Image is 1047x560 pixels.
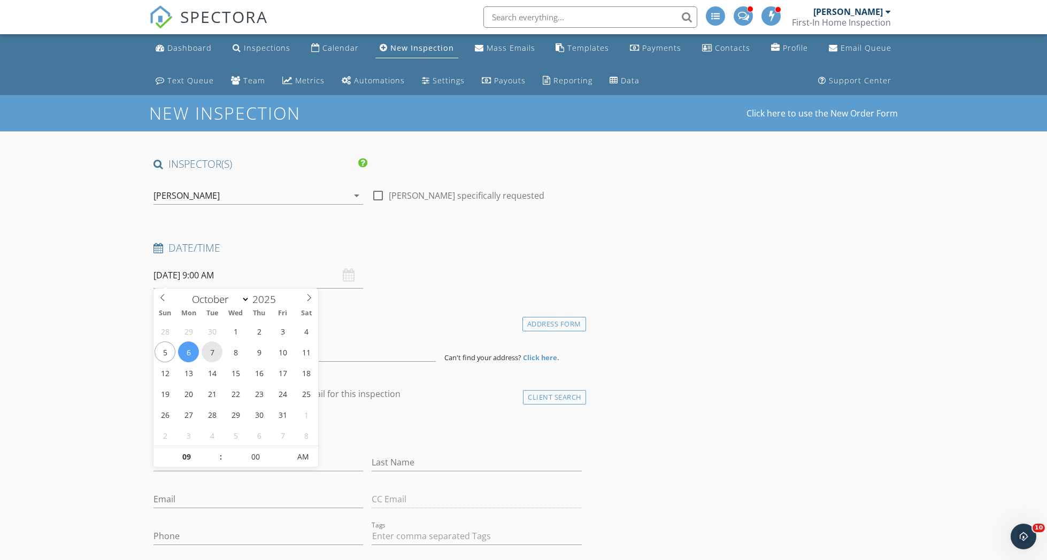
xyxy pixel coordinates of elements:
h1: New Inspection [149,104,386,122]
span: Fri [271,310,295,317]
div: Settings [433,75,465,85]
div: Mass Emails [487,43,535,53]
span: September 30, 2025 [202,321,222,341]
div: Client Search [523,390,586,405]
span: October 29, 2025 [225,404,246,425]
h4: Date/Time [153,241,582,255]
span: October 30, 2025 [249,404,270,425]
span: November 4, 2025 [202,425,222,446]
span: Sat [295,310,318,317]
span: October 9, 2025 [249,341,270,362]
span: October 24, 2025 [272,383,293,404]
div: Metrics [295,75,325,85]
span: October 15, 2025 [225,362,246,383]
input: Search everything... [483,6,697,28]
span: Mon [177,310,201,317]
span: October 22, 2025 [225,383,246,404]
span: Thu [248,310,271,317]
a: Data [605,71,644,91]
a: SPECTORA [149,14,268,37]
span: October 10, 2025 [272,341,293,362]
span: October 14, 2025 [202,362,222,383]
span: October 28, 2025 [202,404,222,425]
div: Inspections [244,43,290,53]
span: November 7, 2025 [272,425,293,446]
span: October 31, 2025 [272,404,293,425]
i: arrow_drop_down [350,189,363,202]
span: October 17, 2025 [272,362,293,383]
a: Payments [626,38,686,58]
a: Mass Emails [471,38,540,58]
div: New Inspection [390,43,454,53]
div: Team [243,75,265,85]
span: Tue [201,310,224,317]
a: Email Queue [825,38,896,58]
span: : [219,446,222,468]
a: Dashboard [151,38,216,58]
span: 10 [1033,524,1045,532]
span: November 8, 2025 [296,425,317,446]
div: Payments [642,43,681,53]
strong: Click here. [523,353,559,362]
span: October 19, 2025 [155,383,175,404]
div: Dashboard [167,43,212,53]
span: October 7, 2025 [202,341,222,362]
div: Data [621,75,640,85]
div: Automations [354,75,405,85]
div: Contacts [715,43,750,53]
span: October 6, 2025 [178,341,199,362]
div: Text Queue [167,75,214,85]
input: Year [250,292,285,306]
label: [PERSON_NAME] specifically requested [389,190,544,201]
span: October 4, 2025 [296,321,317,341]
span: October 1, 2025 [225,321,246,341]
a: Templates [551,38,613,58]
span: October 20, 2025 [178,383,199,404]
div: Templates [567,43,609,53]
span: October 23, 2025 [249,383,270,404]
span: November 3, 2025 [178,425,199,446]
span: October 3, 2025 [272,321,293,341]
div: Reporting [553,75,592,85]
div: [PERSON_NAME] [813,6,883,17]
div: Payouts [494,75,526,85]
span: October 26, 2025 [155,404,175,425]
a: Support Center [814,71,896,91]
a: New Inspection [375,38,458,58]
span: September 29, 2025 [178,321,199,341]
span: SPECTORA [180,5,268,28]
img: The Best Home Inspection Software - Spectora [149,5,173,29]
a: Settings [418,71,469,91]
a: Metrics [278,71,329,91]
span: October 8, 2025 [225,341,246,362]
h4: INSPECTOR(S) [153,157,367,171]
span: October 25, 2025 [296,383,317,404]
div: Profile [783,43,808,53]
span: November 5, 2025 [225,425,246,446]
span: October 5, 2025 [155,341,175,362]
div: Calendar [322,43,359,53]
a: Click here to use the New Order Form [746,109,898,118]
label: Enable Client CC email for this inspection [236,388,401,399]
a: Reporting [538,71,597,91]
a: Company Profile [767,38,812,58]
a: Automations (Advanced) [337,71,409,91]
span: November 2, 2025 [155,425,175,446]
span: October 11, 2025 [296,341,317,362]
div: Address Form [522,317,586,331]
span: Wed [224,310,248,317]
span: October 16, 2025 [249,362,270,383]
span: Sun [153,310,177,317]
a: Contacts [698,38,755,58]
span: November 6, 2025 [249,425,270,446]
a: Text Queue [151,71,218,91]
div: First-In Home Inspection [792,17,891,28]
a: Inspections [228,38,295,58]
iframe: Intercom live chat [1011,524,1036,549]
span: October 21, 2025 [202,383,222,404]
div: Support Center [829,75,891,85]
span: October 27, 2025 [178,404,199,425]
span: October 18, 2025 [296,362,317,383]
a: Payouts [478,71,530,91]
a: Calendar [307,38,363,58]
